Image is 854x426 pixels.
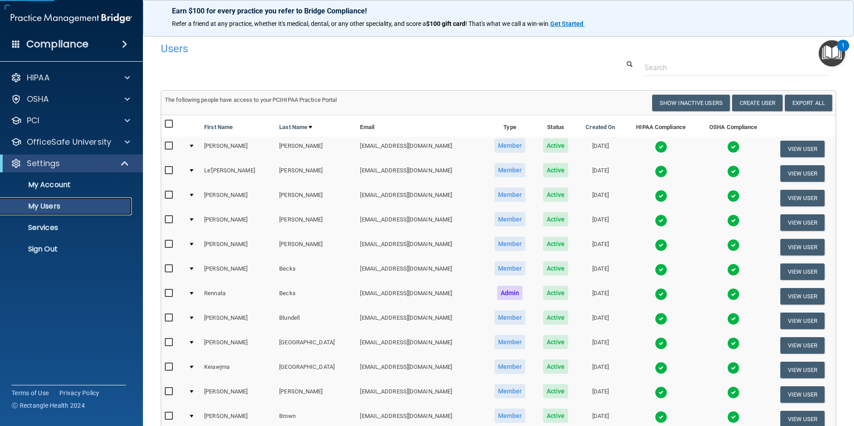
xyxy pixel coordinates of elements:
[276,235,356,259] td: [PERSON_NAME]
[577,309,624,333] td: [DATE]
[655,386,667,399] img: tick.e7d51cea.svg
[276,309,356,333] td: Blundell
[577,137,624,161] td: [DATE]
[485,115,535,137] th: Type
[6,245,128,254] p: Sign Out
[727,165,740,178] img: tick.e7d51cea.svg
[543,335,569,349] span: Active
[543,261,569,276] span: Active
[201,358,276,382] td: Keiawjma
[201,309,276,333] td: [PERSON_NAME]
[276,284,356,309] td: Becks
[12,401,85,410] span: Ⓒ Rectangle Health 2024
[543,409,569,423] span: Active
[279,122,312,133] a: Last Name
[161,43,549,54] h4: Users
[356,309,485,333] td: [EMAIL_ADDRESS][DOMAIN_NAME]
[356,210,485,235] td: [EMAIL_ADDRESS][DOMAIN_NAME]
[780,239,825,255] button: View User
[655,337,667,350] img: tick.e7d51cea.svg
[201,210,276,235] td: [PERSON_NAME]
[356,115,485,137] th: Email
[201,235,276,259] td: [PERSON_NAME]
[204,122,233,133] a: First Name
[27,158,60,169] p: Settings
[165,96,337,103] span: The following people have access to your PCIHIPAA Practice Portal
[276,186,356,210] td: [PERSON_NAME]
[727,263,740,276] img: tick.e7d51cea.svg
[276,210,356,235] td: [PERSON_NAME]
[494,359,526,374] span: Member
[6,180,128,189] p: My Account
[543,163,569,177] span: Active
[201,333,276,358] td: [PERSON_NAME]
[655,190,667,202] img: tick.e7d51cea.svg
[276,259,356,284] td: Becks
[645,59,829,76] input: Search
[172,7,825,15] p: Earn $100 for every practice you refer to Bridge Compliance!
[6,223,128,232] p: Services
[543,188,569,202] span: Active
[26,38,88,50] h4: Compliance
[27,72,50,83] p: HIPAA
[201,186,276,210] td: [PERSON_NAME]
[543,359,569,374] span: Active
[655,263,667,276] img: tick.e7d51cea.svg
[494,237,526,251] span: Member
[494,212,526,226] span: Member
[655,411,667,423] img: tick.e7d51cea.svg
[780,337,825,354] button: View User
[201,259,276,284] td: [PERSON_NAME]
[201,161,276,186] td: Le'[PERSON_NAME]
[655,313,667,325] img: tick.e7d51cea.svg
[655,165,667,178] img: tick.e7d51cea.svg
[356,284,485,309] td: [EMAIL_ADDRESS][DOMAIN_NAME]
[652,95,730,111] button: Show Inactive Users
[550,20,585,27] a: Get Started
[577,382,624,407] td: [DATE]
[785,95,832,111] a: Export All
[550,20,583,27] strong: Get Started
[356,358,485,382] td: [EMAIL_ADDRESS][DOMAIN_NAME]
[727,190,740,202] img: tick.e7d51cea.svg
[655,362,667,374] img: tick.e7d51cea.svg
[780,214,825,231] button: View User
[172,20,426,27] span: Refer a friend at any practice, whether it's medical, dental, or any other speciality, and score a
[577,333,624,358] td: [DATE]
[356,186,485,210] td: [EMAIL_ADDRESS][DOMAIN_NAME]
[12,388,49,397] a: Terms of Use
[276,358,356,382] td: [GEOGRAPHIC_DATA]
[201,382,276,407] td: [PERSON_NAME]
[727,214,740,227] img: tick.e7d51cea.svg
[543,212,569,226] span: Active
[497,286,523,300] span: Admin
[577,259,624,284] td: [DATE]
[727,288,740,301] img: tick.e7d51cea.svg
[780,165,825,182] button: View User
[577,210,624,235] td: [DATE]
[543,310,569,325] span: Active
[577,235,624,259] td: [DATE]
[465,20,550,27] span: ! That's what we call a win-win.
[535,115,577,137] th: Status
[276,333,356,358] td: [GEOGRAPHIC_DATA]
[11,72,130,83] a: HIPAA
[11,115,130,126] a: PCI
[494,138,526,153] span: Member
[27,115,39,126] p: PCI
[577,284,624,309] td: [DATE]
[841,46,845,57] div: 1
[494,384,526,398] span: Member
[11,9,132,27] img: PMB logo
[577,161,624,186] td: [DATE]
[356,137,485,161] td: [EMAIL_ADDRESS][DOMAIN_NAME]
[11,137,130,147] a: OfficeSafe University
[586,122,615,133] a: Created On
[356,333,485,358] td: [EMAIL_ADDRESS][DOMAIN_NAME]
[698,115,769,137] th: OSHA Compliance
[276,161,356,186] td: [PERSON_NAME]
[780,141,825,157] button: View User
[11,158,130,169] a: Settings
[543,384,569,398] span: Active
[577,358,624,382] td: [DATE]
